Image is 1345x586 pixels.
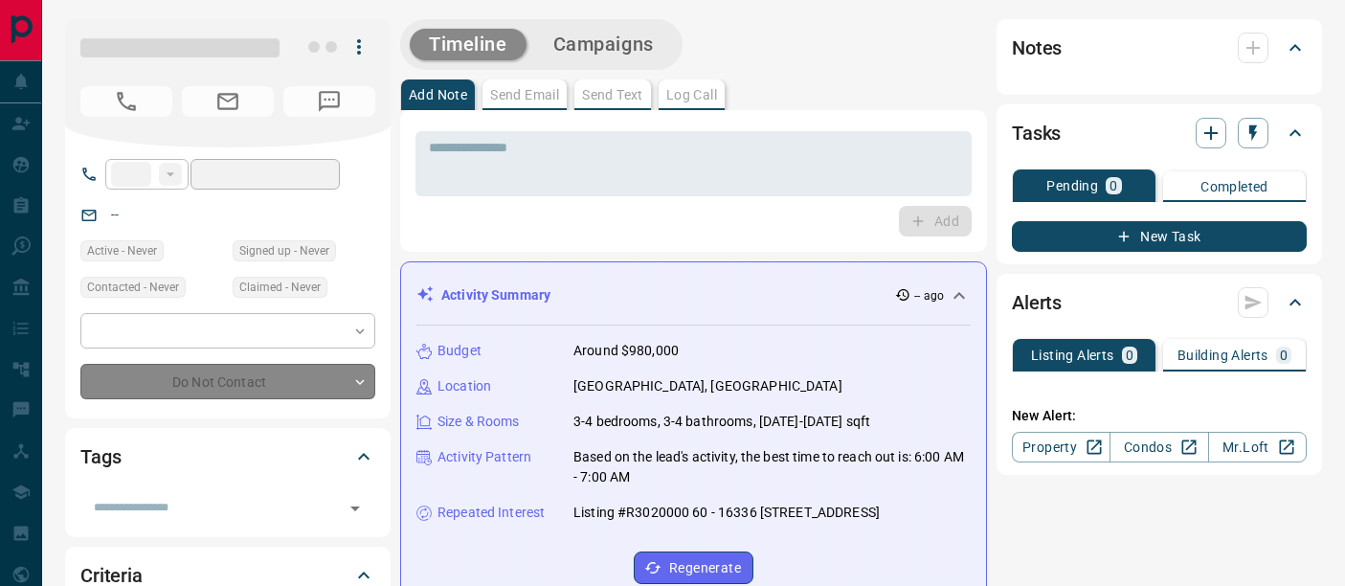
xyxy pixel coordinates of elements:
p: Budget [437,341,482,361]
h2: Tasks [1012,118,1061,148]
p: New Alert: [1012,406,1307,426]
p: Completed [1200,180,1268,193]
div: Notes [1012,25,1307,71]
p: Activity Pattern [437,447,531,467]
p: -- ago [914,287,944,304]
p: 3-4 bedrooms, 3-4 bathrooms, [DATE]-[DATE] sqft [573,412,870,432]
span: No Email [182,86,274,117]
span: Signed up - Never [239,241,329,260]
p: Repeated Interest [437,503,545,523]
button: Timeline [410,29,527,60]
div: Do Not Contact [80,364,375,399]
div: Tags [80,434,375,480]
p: Around $980,000 [573,341,679,361]
span: Active - Never [87,241,157,260]
p: 0 [1126,349,1133,362]
h2: Notes [1012,33,1062,63]
button: Open [342,495,369,522]
div: Activity Summary-- ago [416,278,971,313]
p: Add Note [409,88,467,101]
a: Condos [1110,432,1208,462]
button: New Task [1012,221,1307,252]
p: Size & Rooms [437,412,520,432]
p: [GEOGRAPHIC_DATA], [GEOGRAPHIC_DATA] [573,376,842,396]
h2: Alerts [1012,287,1062,318]
div: Tasks [1012,110,1307,156]
a: Property [1012,432,1110,462]
button: Regenerate [634,552,753,584]
p: 0 [1110,179,1117,192]
button: Campaigns [534,29,673,60]
div: Alerts [1012,280,1307,326]
p: Activity Summary [441,285,550,305]
a: Mr.Loft [1208,432,1307,462]
span: Contacted - Never [87,278,179,297]
span: No Number [283,86,375,117]
a: -- [111,207,119,222]
p: Listing #R3020000 60 - 16336 [STREET_ADDRESS] [573,503,880,523]
p: Building Alerts [1177,349,1268,362]
p: Pending [1046,179,1098,192]
p: Location [437,376,491,396]
h2: Tags [80,441,121,472]
p: 0 [1280,349,1288,362]
p: Based on the lead's activity, the best time to reach out is: 6:00 AM - 7:00 AM [573,447,971,487]
p: Listing Alerts [1031,349,1114,362]
span: No Number [80,86,172,117]
span: Claimed - Never [239,278,321,297]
